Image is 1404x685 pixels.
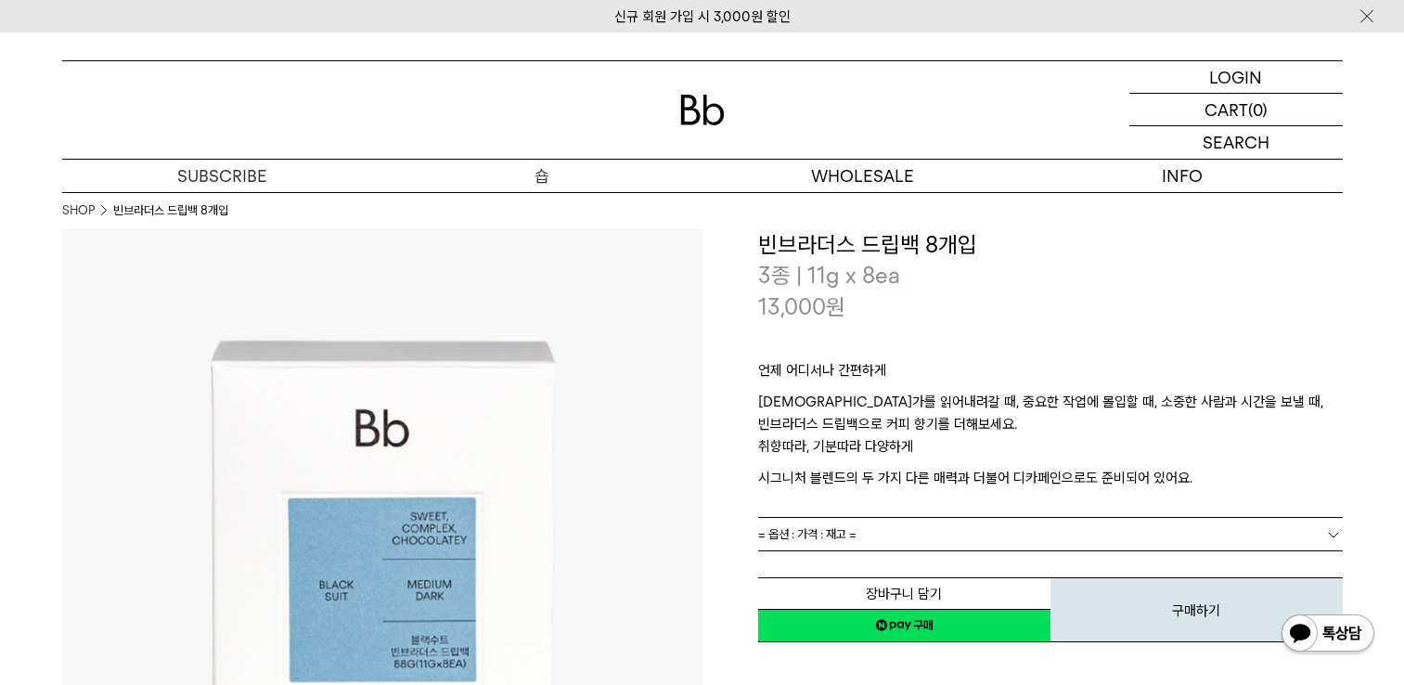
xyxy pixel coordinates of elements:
[614,8,791,25] a: 신규 회원 가입 시 3,000원 할인
[382,160,702,192] a: 숍
[62,201,95,220] a: SHOP
[382,193,702,225] a: 원두
[1203,126,1269,159] p: SEARCH
[62,160,382,192] a: SUBSCRIBE
[758,391,1343,435] p: [DEMOGRAPHIC_DATA]가를 읽어내려갈 때, 중요한 작업에 몰입할 때, 소중한 사람과 시간을 보낼 때, 빈브라더스 드립백으로 커피 향기를 더해보세요.
[758,435,1343,467] p: 취향따라, 기분따라 다양하게
[758,359,1343,391] p: 언제 어디서나 간편하게
[758,467,1343,489] p: 시그니처 블렌드의 두 가지 다른 매력과 더불어 디카페인으로도 준비되어 있어요.
[1209,61,1262,93] p: LOGIN
[702,160,1023,192] p: WHOLESALE
[680,95,725,125] img: 로고
[758,609,1050,642] a: 새창
[758,577,1050,610] button: 장바구니 담기
[758,291,845,323] p: 13,000
[758,229,1343,261] h3: 빈브라더스 드립백 8개입
[1050,577,1343,642] button: 구매하기
[113,201,228,220] li: 빈브라더스 드립백 8개입
[826,293,845,320] span: 원
[1204,94,1248,125] p: CART
[758,260,1343,291] p: 3종 | 11g x 8ea
[1129,61,1343,94] a: LOGIN
[1248,94,1268,125] p: (0)
[1280,613,1376,657] img: 카카오톡 채널 1:1 채팅 버튼
[1023,160,1343,192] p: INFO
[758,518,857,550] span: = 옵션 : 가격 : 재고 =
[1129,94,1343,126] a: CART (0)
